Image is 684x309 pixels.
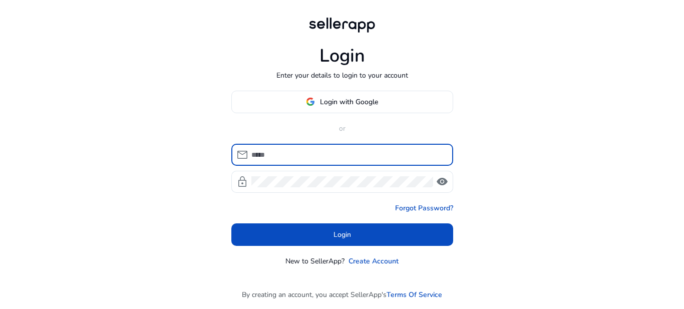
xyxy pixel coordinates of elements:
span: Login [333,229,351,240]
span: Login with Google [320,97,378,107]
p: New to SellerApp? [285,256,345,266]
button: Login with Google [231,91,453,113]
a: Terms Of Service [387,289,442,300]
img: google-logo.svg [306,97,315,106]
h1: Login [319,45,365,67]
p: Enter your details to login to your account [276,70,408,81]
span: mail [236,149,248,161]
button: Login [231,223,453,246]
a: Forgot Password? [395,203,453,213]
span: lock [236,176,248,188]
a: Create Account [349,256,399,266]
p: or [231,123,453,134]
span: visibility [436,176,448,188]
